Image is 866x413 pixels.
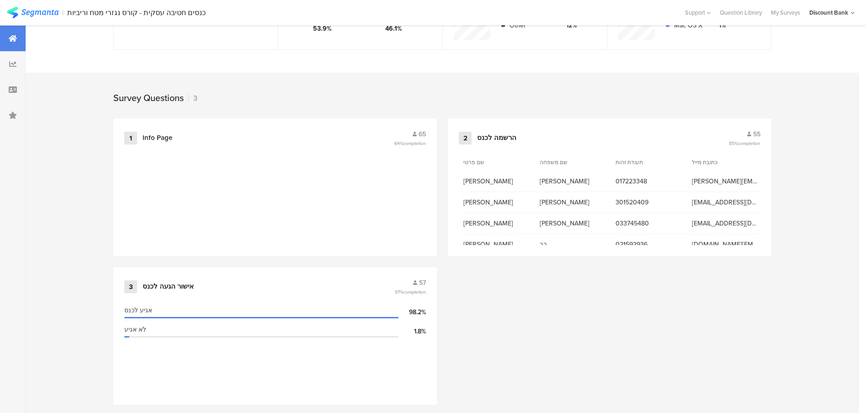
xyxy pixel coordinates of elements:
section: שם פרטי [463,158,505,166]
div: 1% [710,21,726,30]
a: Question Library [715,8,766,17]
span: אגיע לכנס [124,306,152,315]
div: | [62,7,64,18]
span: [PERSON_NAME] [540,219,607,228]
span: 301520409 [616,198,683,207]
span: 97% [395,289,426,295]
span: [PERSON_NAME] [540,177,607,186]
div: 3 [188,93,197,103]
span: [EMAIL_ADDRESS][DOMAIN_NAME] [692,198,759,207]
div: אישור הגעה לכנס [143,282,194,291]
span: 017223348 [616,177,683,186]
section: שם משפחה [540,158,581,166]
div: Discount Bank [809,8,848,17]
span: completion [403,289,426,295]
span: 55 [753,129,760,139]
span: [PERSON_NAME] [463,240,531,249]
span: [PERSON_NAME][EMAIL_ADDRESS][DOMAIN_NAME] [692,177,759,186]
div: 98.2% [398,307,426,317]
div: הרשמה לכנס [477,134,516,143]
div: Support [685,5,711,20]
div: 1.8% [398,327,426,336]
div: Mac OS X [674,21,702,30]
div: 1 [124,132,137,145]
div: 12% [561,21,577,30]
div: 2 [459,132,472,145]
div: כנסים חטיבה עסקית - קורס נגזרי מטח וריביות [67,8,206,17]
div: 46.1% [385,24,402,33]
img: segmanta logo [7,7,58,18]
div: Other [510,21,553,30]
span: completion [738,140,760,147]
span: 65 [419,129,426,139]
div: 3 [124,280,137,293]
span: [PERSON_NAME] [463,198,531,207]
span: 64% [394,140,426,147]
span: 57 [419,278,426,288]
span: [EMAIL_ADDRESS][DOMAIN_NAME] [692,219,759,228]
section: כתובת מייל [692,158,733,166]
span: 033745480 [616,219,683,228]
div: Info Page [143,134,172,143]
span: בר [540,240,607,249]
span: [PERSON_NAME] [540,198,607,207]
span: לא אגיע [124,325,146,334]
span: completion [403,140,426,147]
section: תעודת זהות [616,158,657,166]
div: 53.9% [313,24,332,33]
span: [DOMAIN_NAME][EMAIL_ADDRESS][DOMAIN_NAME] [692,240,759,249]
span: 021592936 [616,240,683,249]
div: Survey Questions [113,91,184,105]
a: My Surveys [766,8,805,17]
span: [PERSON_NAME] [463,219,531,228]
span: 85% [729,140,760,147]
span: [PERSON_NAME] [463,177,531,186]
